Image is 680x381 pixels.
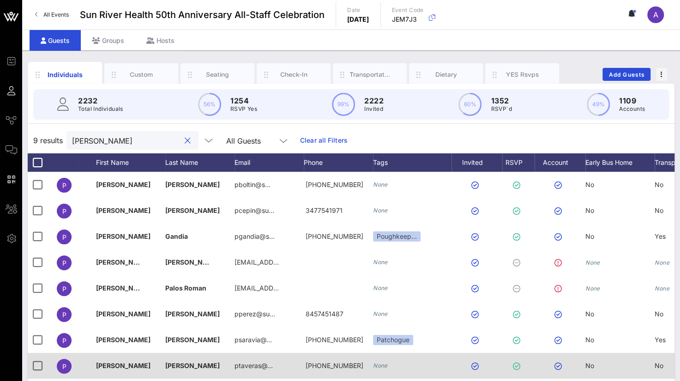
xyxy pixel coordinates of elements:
[96,206,150,214] span: [PERSON_NAME]
[585,206,594,214] span: No
[165,153,235,172] div: Last Name
[62,311,66,319] span: P
[608,71,645,78] span: Add Guests
[306,206,343,214] span: 3477541971
[230,104,257,114] p: RSVP Yes
[655,362,663,369] span: No
[226,137,261,145] div: All Guests
[62,207,66,215] span: P
[655,310,663,318] span: No
[235,172,271,198] p: pboltin@s…
[81,30,135,51] div: Groups
[373,181,388,188] i: None
[121,70,162,79] div: Custom
[349,70,391,79] div: Transportation
[373,207,388,214] i: None
[235,284,346,292] span: [EMAIL_ADDRESS][DOMAIN_NAME]
[373,335,413,345] div: Patchogue
[221,131,295,150] div: All Guests
[273,70,314,79] div: Check-In
[96,258,150,266] span: [PERSON_NAME]
[364,104,384,114] p: Invited
[304,153,373,172] div: Phone
[30,7,74,22] a: All Events
[96,181,150,188] span: [PERSON_NAME]
[96,336,150,344] span: [PERSON_NAME]
[347,15,369,24] p: [DATE]
[78,104,123,114] p: Total Individuals
[364,95,384,106] p: 2222
[647,6,664,23] div: A
[235,353,273,379] p: ptaveras@…
[619,104,645,114] p: Accounts
[62,337,66,345] span: P
[62,181,66,189] span: P
[165,206,220,214] span: [PERSON_NAME]
[535,153,585,172] div: Account
[165,310,220,318] span: [PERSON_NAME]
[491,104,512,114] p: RSVP`d
[585,232,594,240] span: No
[585,310,594,318] span: No
[135,30,186,51] div: Hosts
[306,181,363,188] span: 914-414-1397
[502,153,535,172] div: RSVP
[392,6,424,15] p: Event Code
[373,362,388,369] i: None
[43,11,69,18] span: All Events
[165,232,188,240] span: Gandia
[619,95,645,106] p: 1109
[655,206,663,214] span: No
[62,363,66,370] span: P
[373,231,421,242] div: Poughkeep…
[80,8,325,22] span: Sun River Health 50th Anniversary All-Staff Celebration
[373,153,451,172] div: Tags
[373,259,388,266] i: None
[30,30,81,51] div: Guests
[373,310,388,317] i: None
[78,95,123,106] p: 2232
[165,258,220,266] span: [PERSON_NAME]
[96,284,150,292] span: [PERSON_NAME]
[197,70,238,79] div: Seating
[185,136,191,145] button: clear icon
[585,285,600,292] i: None
[426,70,467,79] div: Dietary
[655,181,663,188] span: No
[96,153,165,172] div: First Name
[45,70,86,79] div: Individuals
[585,181,594,188] span: No
[165,284,206,292] span: Palos Roman
[655,232,666,240] span: Yes
[235,327,272,353] p: psaravia@…
[62,285,66,293] span: P
[502,70,543,79] div: YES Rsvps
[235,258,346,266] span: [EMAIL_ADDRESS][DOMAIN_NAME]
[655,285,669,292] i: None
[96,232,150,240] span: [PERSON_NAME]
[602,68,650,81] button: Add Guests
[655,259,669,266] i: None
[235,153,304,172] div: Email
[235,198,274,224] p: pcepin@su…
[373,284,388,291] i: None
[230,95,257,106] p: 1254
[165,181,220,188] span: [PERSON_NAME]
[585,153,655,172] div: Early Bus Home
[392,15,424,24] p: JEM7J3
[33,135,63,146] span: 9 results
[96,362,150,369] span: [PERSON_NAME]
[655,336,666,344] span: Yes
[585,336,594,344] span: No
[306,336,363,344] span: 631-327-8834
[62,233,66,241] span: P
[96,310,150,318] span: [PERSON_NAME]
[62,259,66,267] span: P
[300,135,348,145] a: Clear all Filters
[235,301,275,327] p: pperez@su…
[165,362,220,369] span: [PERSON_NAME]
[306,362,363,369] span: +19175647446
[306,310,343,318] span: 8457451487
[306,232,363,240] span: 845-380-7787
[347,6,369,15] p: Date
